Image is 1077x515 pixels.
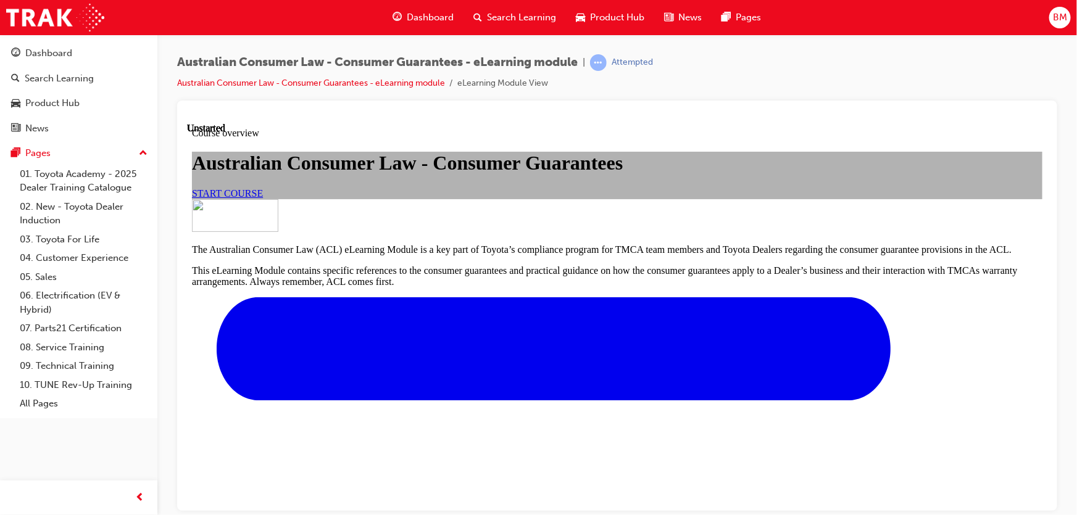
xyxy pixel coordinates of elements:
a: News [5,117,152,140]
button: Pages [5,142,152,165]
span: News [678,10,702,25]
a: Dashboard [5,42,152,65]
span: car-icon [11,98,20,109]
p: The Australian Consumer Law (ACL) eLearning Module is a key part of Toyota’s compliance program f... [5,122,855,133]
a: Australian Consumer Law - Consumer Guarantees - eLearning module [177,78,445,88]
a: 10. TUNE Rev-Up Training [15,376,152,395]
a: 09. Technical Training [15,356,152,376]
span: Course overview [5,5,72,15]
span: guage-icon [393,10,402,25]
a: 02. New - Toyota Dealer Induction [15,197,152,230]
span: Australian Consumer Law - Consumer Guarantees - eLearning module [177,56,578,70]
div: News [25,122,49,136]
button: DashboardSearch LearningProduct HubNews [5,39,152,142]
div: Product Hub [25,96,80,110]
a: 08. Service Training [15,338,152,357]
span: up-icon [139,146,148,162]
span: Pages [736,10,761,25]
a: guage-iconDashboard [383,5,464,30]
span: news-icon [664,10,673,25]
div: Dashboard [25,46,72,60]
div: Attempted [612,57,653,68]
a: 06. Electrification (EV & Hybrid) [15,286,152,319]
span: | [583,56,585,70]
h1: Australian Consumer Law - Consumer Guarantees [5,29,855,52]
span: news-icon [11,123,20,134]
li: eLearning Module View [457,76,548,91]
span: search-icon [11,73,20,84]
a: All Pages [15,394,152,413]
a: Product Hub [5,92,152,115]
a: 05. Sales [15,268,152,287]
img: Trak [6,4,104,31]
a: Search Learning [5,67,152,90]
span: prev-icon [136,490,145,506]
button: BM [1049,7,1071,28]
span: car-icon [576,10,585,25]
p: This eLearning Module contains specific references to the consumer guarantees and practical guida... [5,142,855,165]
div: Search Learning [25,72,94,86]
a: pages-iconPages [712,5,771,30]
div: Pages [25,146,51,160]
a: 01. Toyota Academy - 2025 Dealer Training Catalogue [15,165,152,197]
span: search-icon [473,10,482,25]
span: learningRecordVerb_ATTEMPT-icon [590,54,607,71]
span: Search Learning [487,10,556,25]
a: news-iconNews [654,5,712,30]
a: START COURSE [5,65,76,76]
span: Product Hub [590,10,644,25]
span: pages-icon [721,10,731,25]
a: 04. Customer Experience [15,249,152,268]
a: 03. Toyota For Life [15,230,152,249]
span: guage-icon [11,48,20,59]
a: car-iconProduct Hub [566,5,654,30]
span: pages-icon [11,148,20,159]
a: 07. Parts21 Certification [15,319,152,338]
a: search-iconSearch Learning [464,5,566,30]
span: Dashboard [407,10,454,25]
span: BM [1053,10,1067,25]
